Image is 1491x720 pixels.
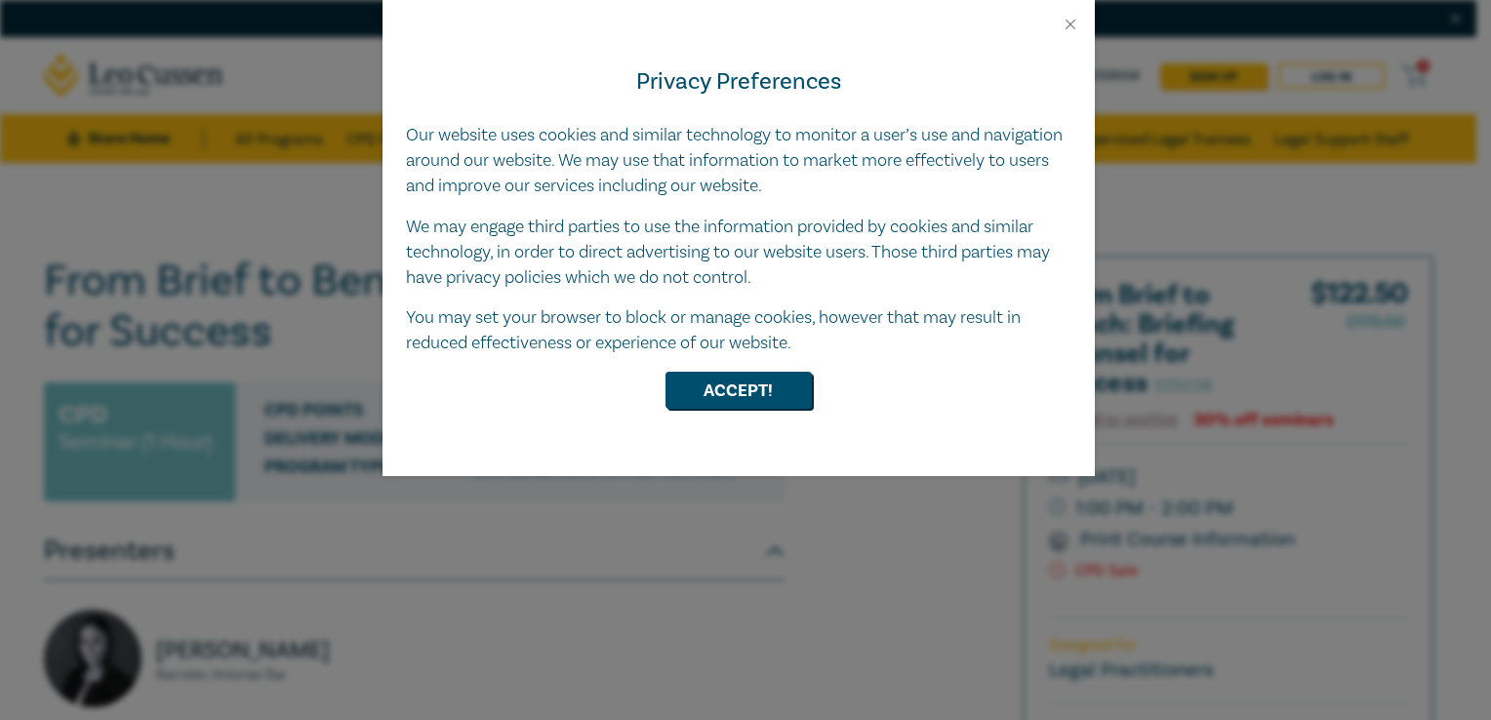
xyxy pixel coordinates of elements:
[665,372,812,409] button: Accept!
[406,215,1071,291] p: We may engage third parties to use the information provided by cookies and similar technology, in...
[406,123,1071,199] p: Our website uses cookies and similar technology to monitor a user’s use and navigation around our...
[406,64,1071,100] h4: Privacy Preferences
[1062,16,1079,33] button: Close
[406,305,1071,356] p: You may set your browser to block or manage cookies, however that may result in reduced effective...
